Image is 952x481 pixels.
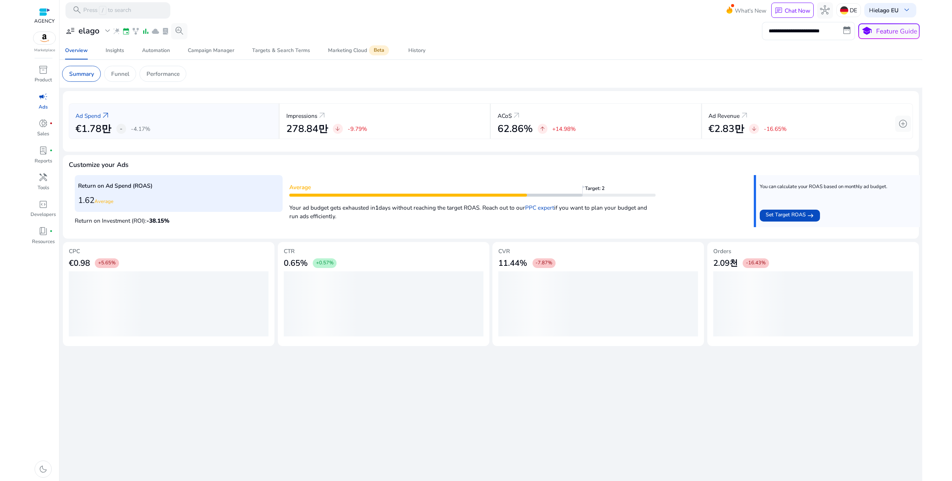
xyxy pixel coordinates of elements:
[760,210,820,222] button: Set Target ROAS
[103,26,112,36] span: expand_more
[30,171,57,198] a: handymanTools
[807,211,814,220] mat-icon: east
[34,18,55,25] p: AGENCY
[75,123,111,135] h2: €1.78만
[151,27,160,35] span: cloud
[30,144,57,171] a: lab_profilefiber_manual_recordReports
[69,258,90,268] h3: €0.98
[38,184,49,192] p: Tools
[65,26,75,36] span: user_attributes
[49,149,53,152] span: fiber_manual_record
[817,2,833,19] button: hub
[111,70,129,78] p: Funnel
[30,117,57,144] a: donut_smallfiber_manual_recordSales
[174,26,184,36] span: search_insights
[35,158,52,165] p: Reports
[539,126,546,132] span: arrow_upward
[252,48,310,53] div: Targets & Search Terms
[284,271,483,336] div: loading
[751,126,758,132] span: arrow_downward
[286,112,317,120] p: Impressions
[708,123,744,135] h2: €2.83만
[875,6,898,14] b: elago EU
[49,122,53,125] span: fiber_manual_record
[840,6,848,14] img: de.svg
[861,25,873,37] span: school
[785,7,810,14] p: Chat Now
[498,123,533,135] h2: 62.86%
[30,211,56,219] p: Developers
[65,48,88,53] div: Overview
[147,70,180,78] p: Performance
[512,111,521,120] a: arrow_outward
[498,258,527,268] h3: 11.44%
[106,48,124,53] div: Insights
[775,7,783,15] span: chat
[69,161,129,169] h4: Customize your Ads
[858,23,920,39] button: schoolFeature Guide
[850,4,857,17] p: DE
[69,70,94,78] p: Summary
[78,196,280,205] h3: 1.62
[498,271,698,336] div: loading
[408,48,425,53] div: History
[869,7,898,13] p: Hi
[142,27,150,35] span: bar_chart
[735,4,766,17] span: What's New
[75,112,101,120] p: Ad Spend
[38,172,48,182] span: handyman
[30,225,57,251] a: book_4fiber_manual_recordResources
[348,125,367,133] p: -9.79%
[369,45,389,55] span: Beta
[552,125,576,133] p: +14.98%
[69,248,268,255] h5: CPC
[895,116,911,132] button: add_circle
[713,258,738,268] h3: 2.09천
[771,3,813,18] button: chatChat Now
[49,230,53,233] span: fiber_manual_record
[120,124,122,133] span: -
[316,260,334,267] span: +0.57%
[147,217,170,225] span: -38.15
[132,27,140,35] span: family_history
[101,111,110,120] a: arrow_outward
[35,77,52,84] p: Product
[284,248,483,255] h5: CTR
[38,92,48,101] span: campaign
[75,214,283,225] p: Return on Investment (ROI):
[286,123,328,135] h2: 278.84만
[535,260,552,267] span: -7.87%
[902,5,911,15] span: keyboard_arrow_down
[740,111,749,120] a: arrow_outward
[99,6,106,15] span: /
[142,48,170,53] div: Automation
[32,238,55,246] p: Resources
[39,104,48,111] p: Ads
[289,204,525,212] span: Your ad budget gets exhausted in days without reaching the target ROAS. Reach out to our
[289,200,656,220] p: if you want to plan your budget and run ads efficiently.
[33,32,56,44] img: amazon.svg
[585,185,611,197] span: Target: 2
[375,204,379,212] b: 1
[764,125,787,133] p: -16.65%
[38,119,48,128] span: donut_small
[94,198,113,205] span: Average
[746,260,766,267] span: -16.43%
[760,184,887,190] p: You can calculate your ROAS based on monthly ad budget.
[525,204,554,212] a: PPC expert
[112,27,120,35] span: wand_stars
[72,5,82,15] span: search
[37,130,49,138] p: Sales
[820,5,830,15] span: hub
[30,198,57,225] a: code_blocksDevelopers
[713,248,913,255] h5: Orders
[317,111,327,120] a: arrow_outward
[78,181,280,190] p: Return on Ad Spend (ROAS)
[38,65,48,75] span: inventory_2
[131,125,150,133] p: -4.17%
[328,47,390,54] div: Marketing Cloud
[766,211,806,220] span: Set Target ROAS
